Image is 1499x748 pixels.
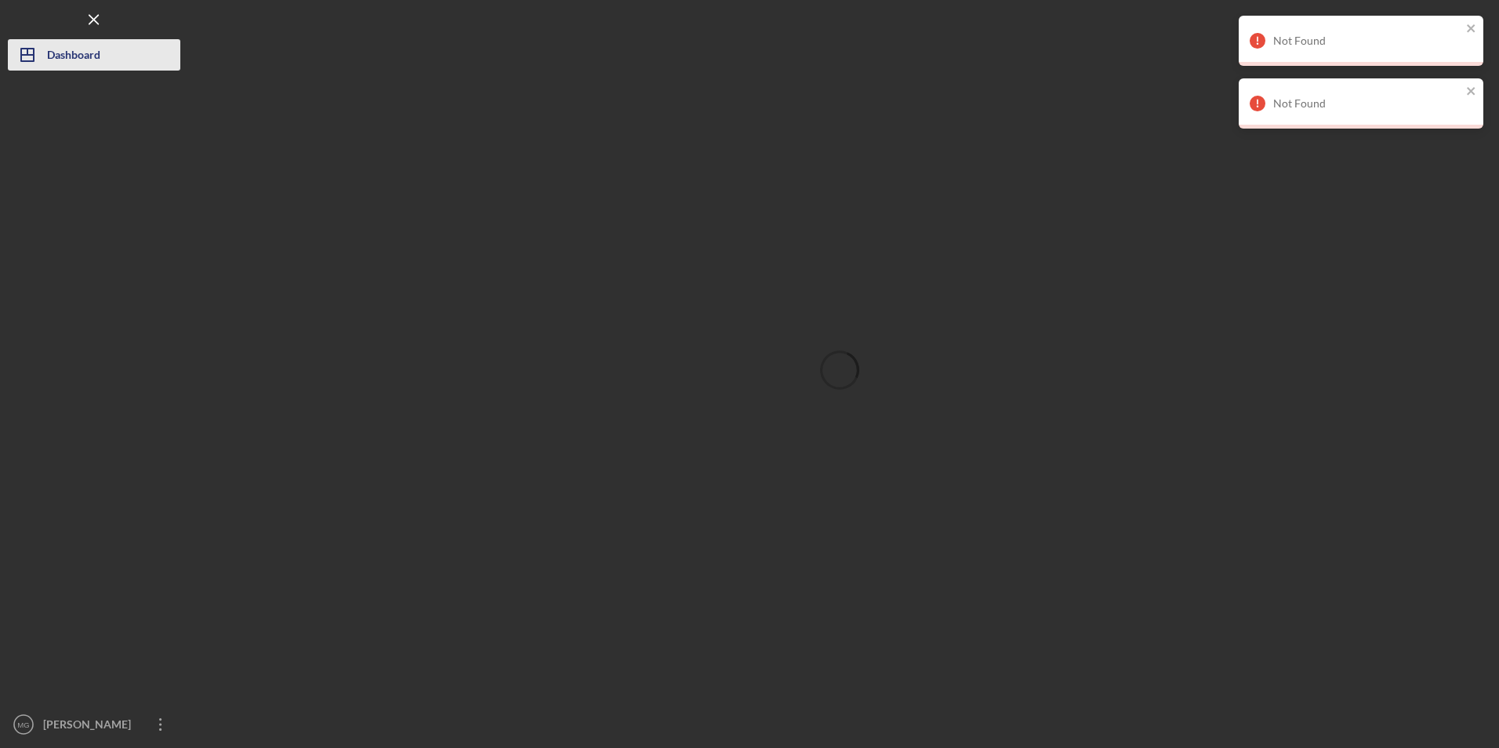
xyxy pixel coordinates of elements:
[1273,34,1461,47] div: Not Found
[1466,22,1477,37] button: close
[17,721,29,729] text: MG
[8,709,180,740] button: MG[PERSON_NAME]
[1466,85,1477,100] button: close
[47,39,100,74] div: Dashboard
[8,39,180,71] button: Dashboard
[39,709,141,744] div: [PERSON_NAME]
[1273,97,1461,110] div: Not Found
